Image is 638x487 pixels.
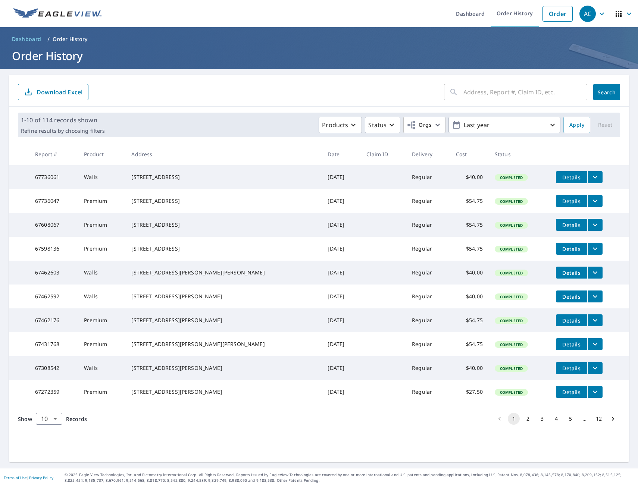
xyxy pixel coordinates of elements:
td: Premium [78,237,125,261]
td: 67598136 [29,237,78,261]
span: Apply [569,120,584,130]
span: Completed [495,246,527,252]
td: Regular [406,332,450,356]
td: $40.00 [450,261,489,285]
td: [DATE] [322,237,360,261]
td: [DATE] [322,189,360,213]
td: $27.50 [450,380,489,404]
button: detailsBtn-67272359 [556,386,587,398]
p: | [4,475,53,480]
span: Details [560,365,583,372]
span: Completed [495,342,527,347]
span: Dashboard [12,35,41,43]
span: Completed [495,390,527,395]
th: Claim ID [360,143,406,165]
p: Order History [53,35,88,43]
span: Details [560,317,583,324]
span: Details [560,269,583,276]
button: Orgs [403,117,445,133]
button: detailsBtn-67462176 [556,314,587,326]
td: Premium [78,213,125,237]
td: $40.00 [450,165,489,189]
button: Go to page 4 [550,413,562,425]
td: Regular [406,165,450,189]
p: Last year [461,119,548,132]
td: [DATE] [322,332,360,356]
span: Details [560,245,583,252]
div: [STREET_ADDRESS][PERSON_NAME] [131,293,316,300]
button: page 1 [508,413,520,425]
td: $54.75 [450,308,489,332]
button: filesDropdownBtn-67462176 [587,314,603,326]
button: filesDropdownBtn-67272359 [587,386,603,398]
img: EV Logo [13,8,101,19]
nav: pagination navigation [492,413,620,425]
td: Regular [406,285,450,308]
td: [DATE] [322,165,360,189]
td: Regular [406,380,450,404]
p: Products [322,120,348,129]
td: Regular [406,261,450,285]
span: Records [66,415,87,422]
p: Download Excel [37,88,82,96]
button: detailsBtn-67598136 [556,243,587,255]
td: 67736047 [29,189,78,213]
button: Search [593,84,620,100]
button: Apply [563,117,590,133]
h1: Order History [9,48,629,63]
td: Regular [406,308,450,332]
span: Details [560,341,583,348]
td: 67462592 [29,285,78,308]
button: filesDropdownBtn-67462603 [587,267,603,279]
th: Status [489,143,550,165]
span: Completed [495,199,527,204]
span: Details [560,221,583,229]
th: Report # [29,143,78,165]
span: Completed [495,223,527,228]
td: 67308542 [29,356,78,380]
td: 67736061 [29,165,78,189]
td: Walls [78,165,125,189]
td: Premium [78,332,125,356]
a: Privacy Policy [29,475,53,480]
button: Status [365,117,400,133]
button: Products [319,117,362,133]
span: Show [18,415,32,422]
button: filesDropdownBtn-67736047 [587,195,603,207]
button: Go to page 3 [536,413,548,425]
button: detailsBtn-67736047 [556,195,587,207]
input: Address, Report #, Claim ID, etc. [463,82,587,103]
button: detailsBtn-67431768 [556,338,587,350]
td: 67462603 [29,261,78,285]
a: Order [542,6,573,22]
div: [STREET_ADDRESS][PERSON_NAME] [131,317,316,324]
td: Walls [78,261,125,285]
td: [DATE] [322,356,360,380]
td: 67608067 [29,213,78,237]
td: 67431768 [29,332,78,356]
td: [DATE] [322,380,360,404]
span: Details [560,174,583,181]
p: © 2025 Eagle View Technologies, Inc. and Pictometry International Corp. All Rights Reserved. Repo... [65,472,634,483]
button: detailsBtn-67462603 [556,267,587,279]
td: [DATE] [322,285,360,308]
button: detailsBtn-67736061 [556,171,587,183]
div: [STREET_ADDRESS] [131,197,316,205]
td: Regular [406,237,450,261]
button: detailsBtn-67308542 [556,362,587,374]
td: $54.75 [450,332,489,356]
td: Walls [78,285,125,308]
td: Premium [78,308,125,332]
div: [STREET_ADDRESS] [131,221,316,229]
a: Terms of Use [4,475,27,480]
p: Refine results by choosing filters [21,128,105,134]
div: [STREET_ADDRESS][PERSON_NAME] [131,364,316,372]
button: detailsBtn-67608067 [556,219,587,231]
span: Details [560,198,583,205]
button: filesDropdownBtn-67431768 [587,338,603,350]
div: Show 10 records [36,413,62,425]
button: filesDropdownBtn-67598136 [587,243,603,255]
a: Dashboard [9,33,44,45]
div: [STREET_ADDRESS][PERSON_NAME][PERSON_NAME] [131,269,316,276]
span: Search [599,89,614,96]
